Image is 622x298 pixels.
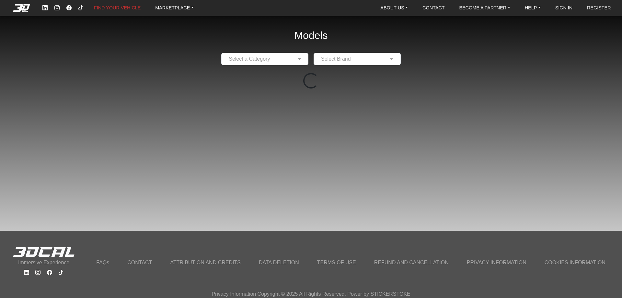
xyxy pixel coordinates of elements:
[153,3,196,13] a: MARKETPLACE
[522,3,543,13] a: HELP
[123,257,156,268] a: CONTACT
[92,257,113,268] a: FAQs
[166,257,245,268] a: ATTRIBUTION AND CREDITS
[420,3,447,13] a: CONTACT
[378,3,410,13] a: ABOUT US
[456,3,513,13] a: BECOME A PARTNER
[212,290,410,298] p: Privacy Information Copyright © 2025 All Rights Reserved. Power by STICKERSTOKE
[463,257,530,268] a: PRIVACY INFORMATION
[313,257,360,268] a: TERMS OF USE
[255,257,303,268] a: DATA DELETION
[370,257,453,268] a: REFUND AND CANCELLATION
[584,3,614,13] a: REGISTER
[553,3,575,13] a: SIGN IN
[294,21,328,50] h2: Models
[13,259,75,267] p: Immersive Experience
[541,257,609,268] a: COOKIES INFORMATION
[91,3,143,13] a: FIND YOUR VEHICLE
